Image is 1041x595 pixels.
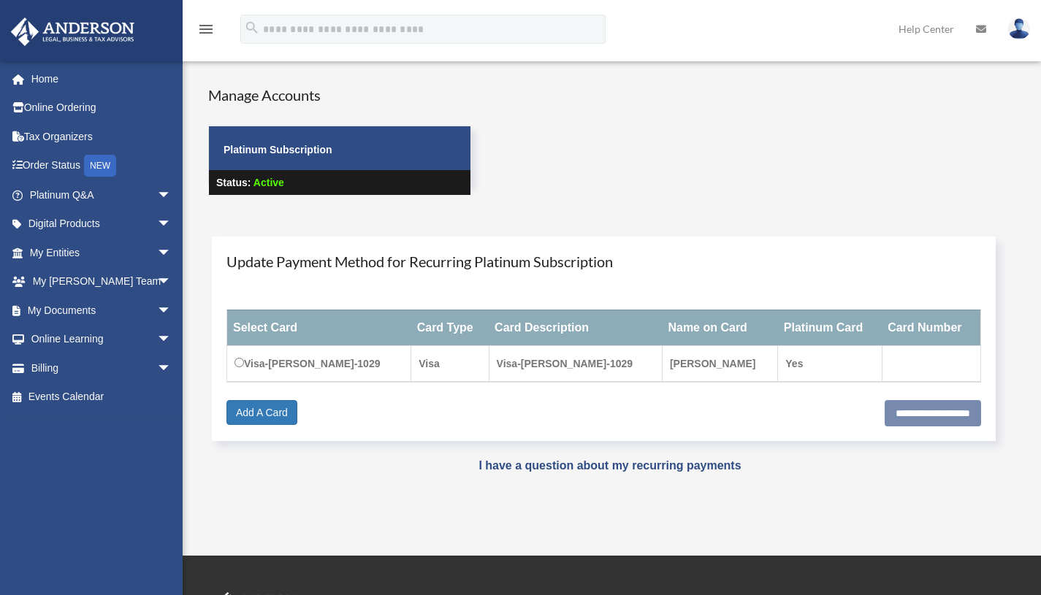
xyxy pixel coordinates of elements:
[157,353,186,383] span: arrow_drop_down
[10,238,194,267] a: My Entitiesarrow_drop_down
[197,20,215,38] i: menu
[157,296,186,326] span: arrow_drop_down
[157,210,186,239] span: arrow_drop_down
[10,151,194,181] a: Order StatusNEW
[10,93,194,123] a: Online Ordering
[882,310,980,345] th: Card Number
[253,177,284,188] span: Active
[478,459,741,472] a: I have a question about my recurring payments
[157,238,186,268] span: arrow_drop_down
[10,64,194,93] a: Home
[489,345,662,382] td: Visa-[PERSON_NAME]-1029
[662,310,777,345] th: Name on Card
[227,345,411,382] td: Visa-[PERSON_NAME]-1029
[227,310,411,345] th: Select Card
[1008,18,1030,39] img: User Pic
[10,325,194,354] a: Online Learningarrow_drop_down
[10,353,194,383] a: Billingarrow_drop_down
[778,345,882,382] td: Yes
[411,345,489,382] td: Visa
[224,144,332,156] strong: Platinum Subscription
[244,20,260,36] i: search
[84,155,116,177] div: NEW
[157,180,186,210] span: arrow_drop_down
[226,400,297,425] a: Add A Card
[411,310,489,345] th: Card Type
[216,177,251,188] strong: Status:
[157,325,186,355] span: arrow_drop_down
[10,267,194,296] a: My [PERSON_NAME] Teamarrow_drop_down
[197,26,215,38] a: menu
[208,85,471,105] h4: Manage Accounts
[157,267,186,297] span: arrow_drop_down
[10,383,194,412] a: Events Calendar
[10,296,194,325] a: My Documentsarrow_drop_down
[226,251,981,272] h4: Update Payment Method for Recurring Platinum Subscription
[10,180,194,210] a: Platinum Q&Aarrow_drop_down
[10,210,194,239] a: Digital Productsarrow_drop_down
[10,122,194,151] a: Tax Organizers
[489,310,662,345] th: Card Description
[7,18,139,46] img: Anderson Advisors Platinum Portal
[778,310,882,345] th: Platinum Card
[662,345,777,382] td: [PERSON_NAME]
